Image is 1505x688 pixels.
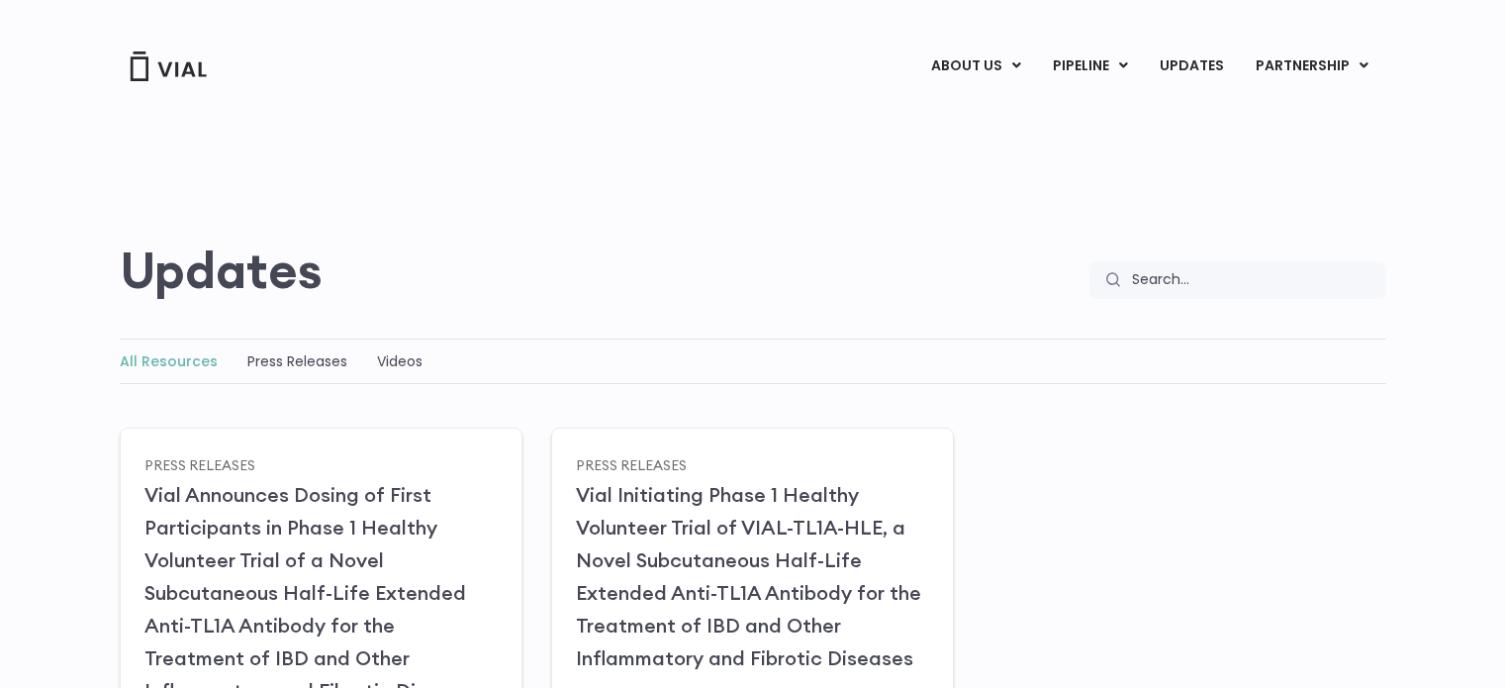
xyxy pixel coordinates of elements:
[1120,261,1386,299] input: Search...
[129,51,208,81] img: Vial Logo
[120,242,323,299] h2: Updates
[120,351,218,371] a: All Resources
[1240,49,1384,83] a: PARTNERSHIPMenu Toggle
[247,351,347,371] a: Press Releases
[144,455,255,473] a: Press Releases
[576,482,921,670] a: Vial Initiating Phase 1 Healthy Volunteer Trial of VIAL-TL1A-HLE, a Novel Subcutaneous Half-Life ...
[1037,49,1143,83] a: PIPELINEMenu Toggle
[377,351,423,371] a: Videos
[915,49,1036,83] a: ABOUT USMenu Toggle
[576,455,687,473] a: Press Releases
[1144,49,1239,83] a: UPDATES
